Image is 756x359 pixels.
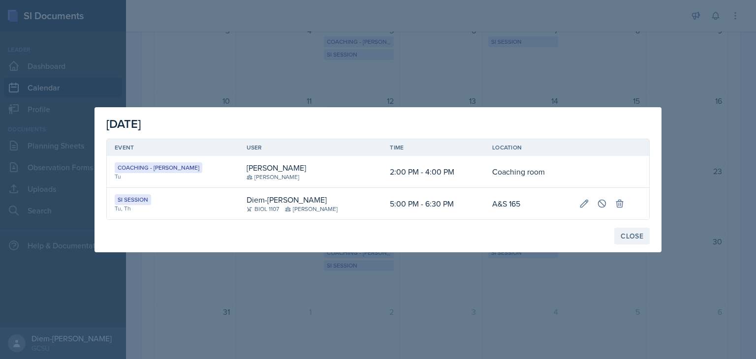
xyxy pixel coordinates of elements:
[484,156,571,188] td: Coaching room
[115,194,151,205] div: SI Session
[247,162,306,174] div: [PERSON_NAME]
[106,115,650,133] div: [DATE]
[382,156,484,188] td: 2:00 PM - 4:00 PM
[484,188,571,219] td: A&S 165
[115,172,231,181] div: Tu
[247,173,299,181] div: [PERSON_NAME]
[239,139,382,156] th: User
[382,188,484,219] td: 5:00 PM - 6:30 PM
[107,139,239,156] th: Event
[285,205,338,213] div: [PERSON_NAME]
[382,139,484,156] th: Time
[115,204,231,213] div: Tu, Th
[247,205,279,213] div: BIOL 1107
[621,232,643,240] div: Close
[247,194,327,206] div: Diem-[PERSON_NAME]
[484,139,571,156] th: Location
[115,162,202,173] div: Coaching - [PERSON_NAME]
[614,228,650,244] button: Close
